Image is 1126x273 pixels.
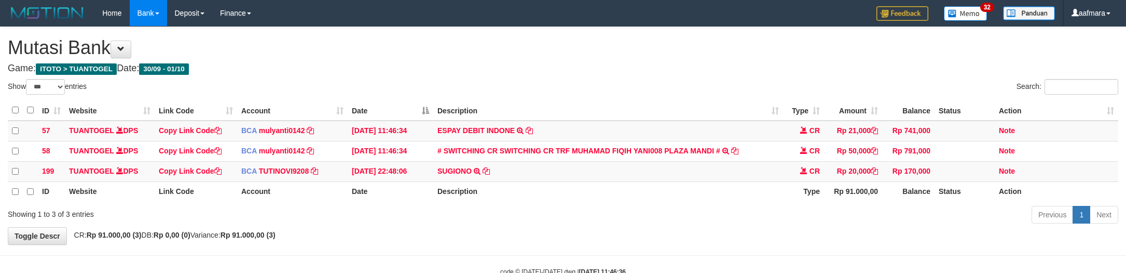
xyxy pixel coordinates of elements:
span: CR: DB: Variance: [69,231,276,239]
th: Link Code [155,181,237,202]
label: Search: [1017,79,1118,95]
th: Amount: activate to sort column ascending [824,100,882,121]
th: Status [935,181,995,202]
a: TUANTOGEL [69,126,114,135]
span: BCA [241,147,257,155]
th: Description: activate to sort column ascending [433,100,783,121]
strong: Rp 0,00 (0) [154,231,190,239]
a: TUTINOVI9208 [259,167,309,175]
h1: Mutasi Bank [8,37,1118,58]
th: Link Code: activate to sort column ascending [155,100,237,121]
a: Copy ESPAY DEBIT INDONE to clipboard [526,126,533,135]
a: TUANTOGEL [69,167,114,175]
strong: Rp 91.000,00 (3) [221,231,276,239]
span: 57 [42,126,50,135]
input: Search: [1045,79,1118,95]
a: Copy SUGIONO to clipboard [483,167,490,175]
td: DPS [65,141,155,161]
a: Copy Rp 50,000 to clipboard [871,147,878,155]
span: 199 [42,167,54,175]
span: 58 [42,147,50,155]
td: Rp 791,000 [882,141,935,161]
th: Balance [882,181,935,202]
th: Website: activate to sort column ascending [65,100,155,121]
th: Account: activate to sort column ascending [237,100,348,121]
td: [DATE] 11:46:34 [348,121,433,141]
span: CR [809,167,820,175]
span: BCA [241,167,257,175]
th: ID [38,181,65,202]
a: Copy mulyanti0142 to clipboard [307,147,314,155]
strong: Rp 91.000,00 (3) [87,231,142,239]
span: 30/09 - 01/10 [139,63,189,75]
a: Note [999,167,1015,175]
div: Showing 1 to 3 of 3 entries [8,205,461,219]
label: Show entries [8,79,87,95]
td: DPS [65,121,155,141]
td: DPS [65,161,155,181]
a: 1 [1073,206,1090,224]
a: Copy Rp 20,000 to clipboard [871,167,878,175]
a: Note [999,126,1015,135]
th: Date: activate to sort column descending [348,100,433,121]
select: Showentries [26,79,65,95]
a: TUANTOGEL [69,147,114,155]
th: Description [433,181,783,202]
a: Next [1090,206,1118,224]
th: ID: activate to sort column ascending [38,100,65,121]
td: Rp 21,000 [824,121,882,141]
th: Balance [882,100,935,121]
td: Rp 20,000 [824,161,882,181]
a: Copy Link Code [159,167,222,175]
th: Type: activate to sort column ascending [783,100,824,121]
a: Copy Link Code [159,147,222,155]
img: Feedback.jpg [876,6,928,21]
a: mulyanti0142 [259,126,305,135]
td: Rp 50,000 [824,141,882,161]
a: SUGIONO [437,167,472,175]
td: Rp 741,000 [882,121,935,141]
th: Type [783,181,824,202]
td: [DATE] 11:46:34 [348,141,433,161]
a: Copy # SWITCHING CR SWITCHING CR TRF MUHAMAD FIQIH YANI008 PLAZA MANDI # to clipboard [731,147,738,155]
img: Button%20Memo.svg [944,6,987,21]
a: Copy Rp 21,000 to clipboard [871,126,878,135]
th: Action: activate to sort column ascending [995,100,1118,121]
a: Note [999,147,1015,155]
th: Account [237,181,348,202]
th: Rp 91.000,00 [824,181,882,202]
th: Date [348,181,433,202]
span: CR [809,147,820,155]
th: Action [995,181,1118,202]
img: MOTION_logo.png [8,5,87,21]
span: 32 [980,3,994,12]
a: ESPAY DEBIT INDONE [437,126,515,135]
td: [DATE] 22:48:06 [348,161,433,181]
img: panduan.png [1003,6,1055,20]
td: Rp 170,000 [882,161,935,181]
span: CR [809,126,820,135]
h4: Game: Date: [8,63,1118,74]
th: Website [65,181,155,202]
a: Copy Link Code [159,126,222,135]
a: Copy mulyanti0142 to clipboard [307,126,314,135]
a: # SWITCHING CR SWITCHING CR TRF MUHAMAD FIQIH YANI008 PLAZA MANDI # [437,147,720,155]
a: Toggle Descr [8,227,67,245]
span: ITOTO > TUANTOGEL [36,63,117,75]
a: Previous [1032,206,1073,224]
a: Copy TUTINOVI9208 to clipboard [311,167,318,175]
a: mulyanti0142 [259,147,305,155]
th: Status [935,100,995,121]
span: BCA [241,126,257,135]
